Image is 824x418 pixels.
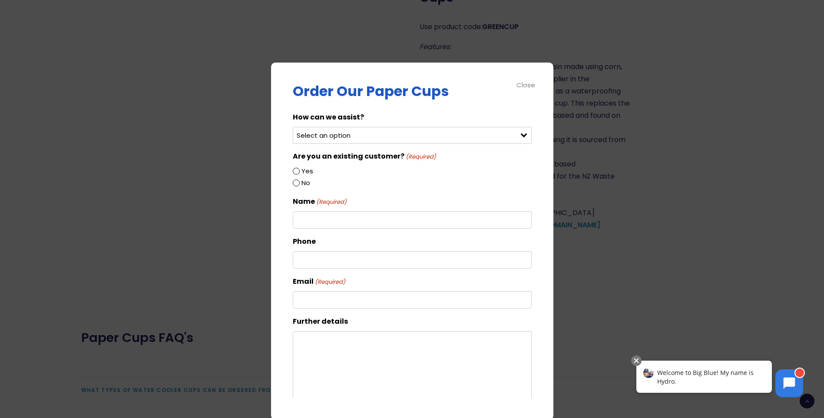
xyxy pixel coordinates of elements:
[405,153,436,161] span: (Required)
[315,197,347,207] span: (Required)
[314,277,345,287] span: (Required)
[293,315,348,328] label: Further details
[301,166,313,177] label: Yes
[301,177,310,189] label: No
[293,84,532,98] p: Order Our Paper Cups
[516,80,536,90] div: Close
[293,111,364,123] label: How can we assist?
[293,236,316,248] label: Phone
[293,275,345,288] label: Email
[293,196,347,208] label: Name
[293,151,436,162] legend: Are you an existing customer?
[627,354,812,406] iframe: Chatbot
